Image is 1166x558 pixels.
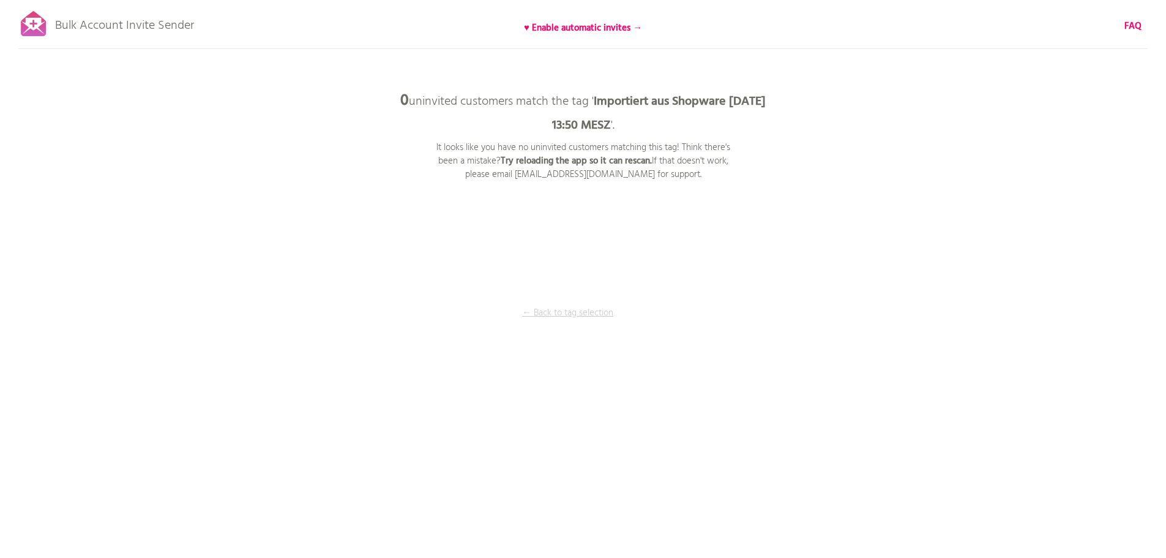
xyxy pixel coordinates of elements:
p: ← Back to tag selection [522,306,614,320]
a: FAQ [1124,20,1142,33]
p: It looks like you have no uninvited customers matching this tag! Think there's been a mistake? If... [430,141,736,181]
b: 0 [400,89,409,113]
p: Bulk Account Invite Sender [55,7,194,38]
b: ♥ Enable automatic invites → [524,21,642,36]
b: FAQ [1124,19,1142,34]
b: Importiert aus Shopware [DATE] 13:50 MESZ [552,92,766,135]
b: Try reloading the app so it can rescan. [501,154,652,168]
p: uninvited customers match the tag ' '. [400,83,767,132]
